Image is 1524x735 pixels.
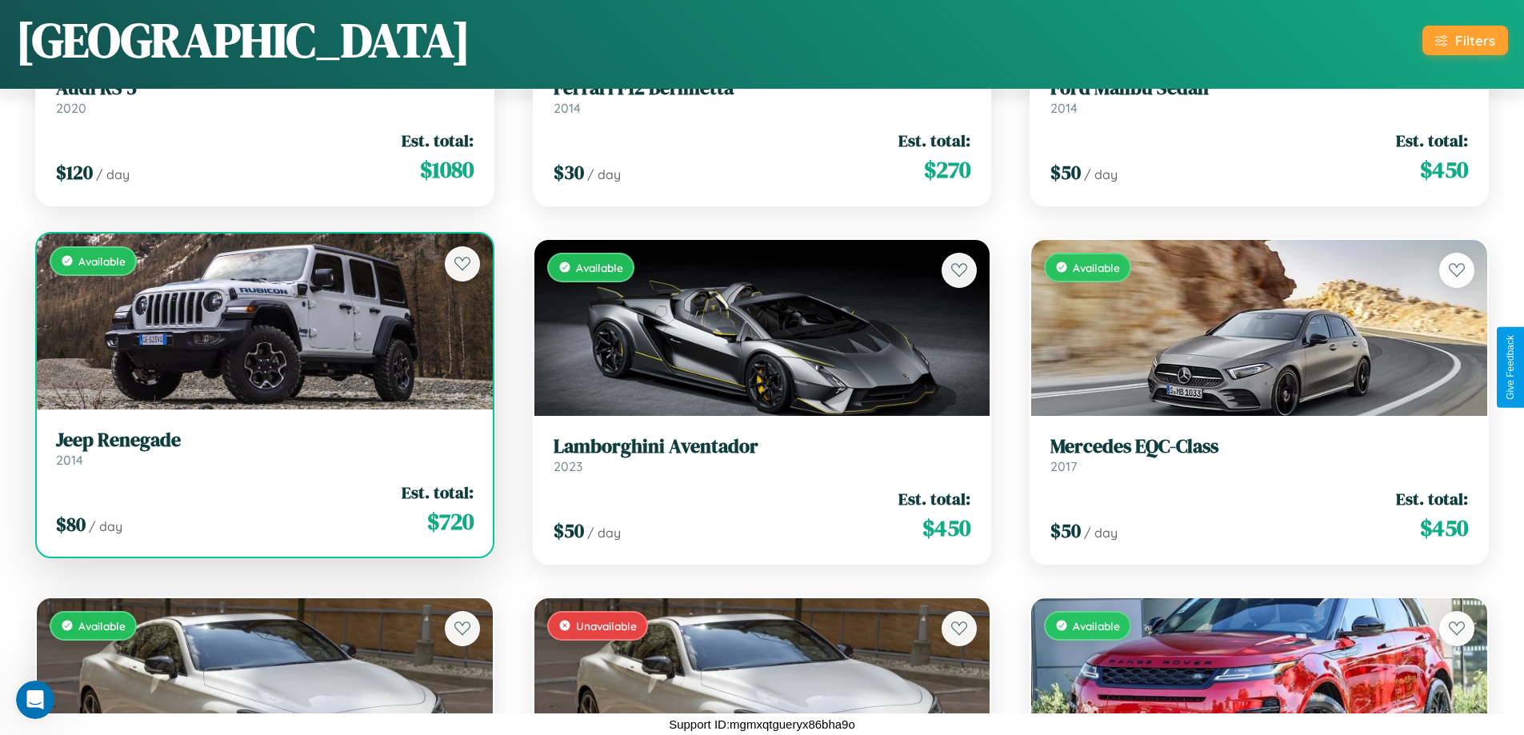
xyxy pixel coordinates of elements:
[1396,487,1468,510] span: Est. total:
[1396,129,1468,152] span: Est. total:
[16,681,54,719] iframe: Intercom live chat
[554,159,584,186] span: $ 30
[1050,517,1081,544] span: $ 50
[924,154,970,186] span: $ 270
[1050,159,1081,186] span: $ 50
[89,518,122,534] span: / day
[1455,32,1495,49] div: Filters
[576,619,637,633] span: Unavailable
[56,429,474,452] h3: Jeep Renegade
[554,100,581,116] span: 2014
[56,159,93,186] span: $ 120
[1050,77,1468,116] a: Ford Malibu Sedan2014
[669,713,855,735] p: Support ID: mgmxqtgueryx86bha9o
[554,435,971,474] a: Lamborghini Aventador2023
[402,481,474,504] span: Est. total:
[96,166,130,182] span: / day
[56,100,86,116] span: 2020
[1050,100,1078,116] span: 2014
[1420,512,1468,544] span: $ 450
[1084,525,1118,541] span: / day
[56,452,83,468] span: 2014
[56,77,474,116] a: Audi RS 52020
[78,619,126,633] span: Available
[1422,26,1508,55] button: Filters
[1050,435,1468,458] h3: Mercedes EQC-Class
[78,254,126,268] span: Available
[56,77,474,100] h3: Audi RS 5
[898,129,970,152] span: Est. total:
[1420,154,1468,186] span: $ 450
[1073,619,1120,633] span: Available
[16,7,470,73] h1: [GEOGRAPHIC_DATA]
[1050,435,1468,474] a: Mercedes EQC-Class2017
[554,435,971,458] h3: Lamborghini Aventador
[922,512,970,544] span: $ 450
[587,166,621,182] span: / day
[554,458,582,474] span: 2023
[56,511,86,537] span: $ 80
[576,261,623,274] span: Available
[554,517,584,544] span: $ 50
[587,525,621,541] span: / day
[1084,166,1118,182] span: / day
[1050,458,1077,474] span: 2017
[420,154,474,186] span: $ 1080
[402,129,474,152] span: Est. total:
[1505,335,1516,400] div: Give Feedback
[554,77,971,100] h3: Ferrari F12 Berlinetta
[1073,261,1120,274] span: Available
[1050,77,1468,100] h3: Ford Malibu Sedan
[554,77,971,116] a: Ferrari F12 Berlinetta2014
[898,487,970,510] span: Est. total:
[56,429,474,468] a: Jeep Renegade2014
[427,505,474,537] span: $ 720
